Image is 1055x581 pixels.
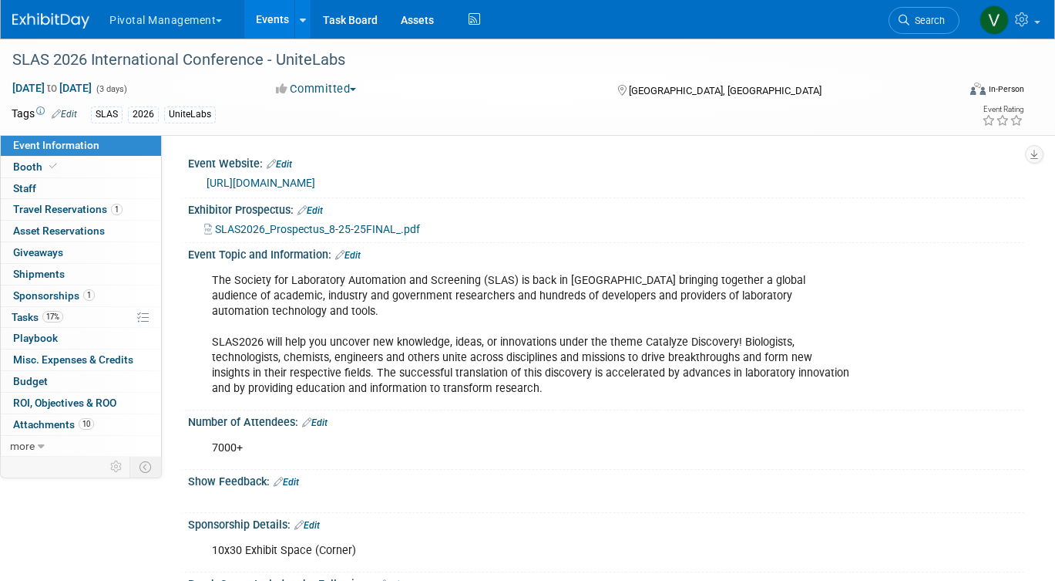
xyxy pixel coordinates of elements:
[297,205,323,216] a: Edit
[12,81,92,95] span: [DATE] [DATE]
[95,84,127,94] span: (3 days)
[1,178,161,199] a: Staff
[267,159,292,170] a: Edit
[875,80,1024,103] div: Event Format
[7,46,938,74] div: SLAS 2026 International Conference - UniteLabs
[13,289,95,302] span: Sponsorships
[13,246,63,258] span: Giveaways
[1,199,161,220] a: Travel Reservations1
[979,5,1009,35] img: Valerie Weld
[42,311,63,323] span: 17%
[982,106,1023,113] div: Event Rating
[10,440,35,452] span: more
[1,242,161,263] a: Giveaways
[294,520,320,531] a: Edit
[629,85,821,96] span: [GEOGRAPHIC_DATA], [GEOGRAPHIC_DATA]
[335,250,361,261] a: Edit
[13,375,48,387] span: Budget
[1,350,161,370] a: Misc. Expenses & Credits
[188,410,1024,431] div: Number of Attendees:
[1,157,161,177] a: Booth
[83,289,95,301] span: 1
[889,7,959,34] a: Search
[13,332,58,344] span: Playbook
[188,152,1024,172] div: Event Website:
[12,13,89,29] img: ExhibitDay
[128,106,159,123] div: 2026
[13,139,99,151] span: Event Information
[103,457,130,477] td: Personalize Event Tab Strip
[188,470,1024,490] div: Show Feedback:
[274,477,299,488] a: Edit
[13,225,105,237] span: Asset Reservations
[1,414,161,435] a: Attachments10
[970,83,986,95] img: Format-Inperson.png
[91,106,123,123] div: SLAS
[13,353,133,366] span: Misc. Expenses & Credits
[164,106,216,123] div: UniteLabs
[1,285,161,306] a: Sponsorships1
[188,198,1024,218] div: Exhibitor Prospectus:
[1,307,161,328] a: Tasks17%
[12,106,77,123] td: Tags
[1,393,161,414] a: ROI, Objectives & ROO
[45,82,59,94] span: to
[79,418,94,430] span: 10
[201,535,862,566] div: 10x30 Exhibit Space (Corner)
[13,268,65,280] span: Shipments
[270,81,362,97] button: Committed
[13,418,94,431] span: Attachments
[988,83,1024,95] div: In-Person
[1,264,161,285] a: Shipments
[188,243,1024,263] div: Event Topic and Information:
[204,223,420,235] a: SLAS2026_Prospectus_8-25-25FINAL_.pdf
[201,265,862,405] div: The Society for Laboratory Automation and Screening (SLAS) is back in [GEOGRAPHIC_DATA] bringing ...
[188,513,1024,533] div: Sponsorship Details:
[1,436,161,457] a: more
[52,109,77,120] a: Edit
[12,311,63,323] span: Tasks
[130,457,162,477] td: Toggle Event Tabs
[1,221,161,242] a: Asset Reservations
[215,223,420,235] span: SLAS2026_Prospectus_8-25-25FINAL_.pdf
[1,135,161,156] a: Event Information
[13,182,36,194] span: Staff
[302,417,328,428] a: Edit
[13,397,116,409] span: ROI, Objectives & ROO
[111,204,123,215] span: 1
[207,177,315,189] a: [URL][DOMAIN_NAME]
[1,371,161,392] a: Budget
[13,160,60,173] span: Booth
[909,15,945,26] span: Search
[49,162,57,171] i: Booth reservation complete
[201,433,862,464] div: 7000+
[13,203,123,215] span: Travel Reservations
[1,328,161,349] a: Playbook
